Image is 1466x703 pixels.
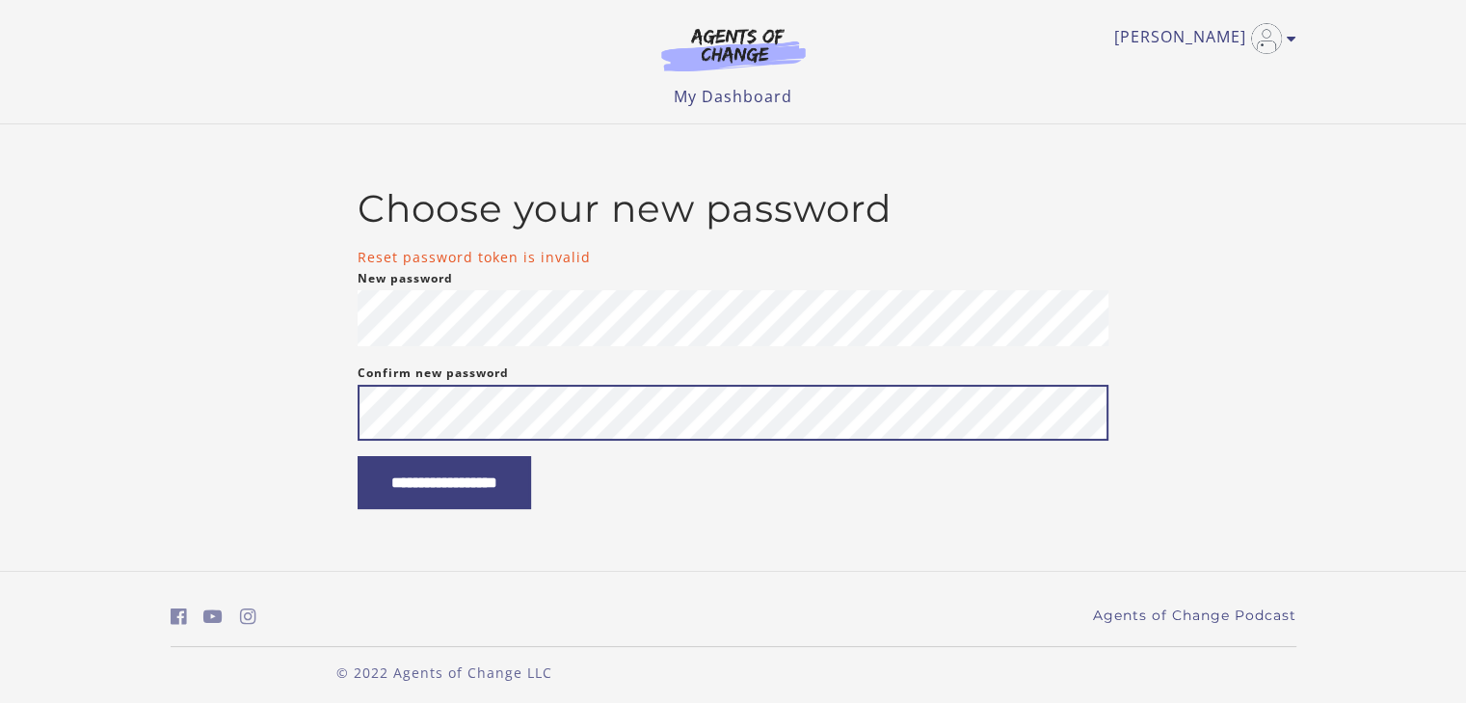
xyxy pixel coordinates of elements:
a: https://www.instagram.com/agentsofchangeprep/ (Open in a new window) [240,603,256,631]
label: Confirm new password [358,362,509,385]
i: https://www.youtube.com/c/AgentsofChangeTestPrepbyMeaganMitchell (Open in a new window) [203,608,223,626]
a: My Dashboard [674,86,792,107]
label: New password [358,267,453,290]
a: https://www.facebook.com/groups/aswbtestprep (Open in a new window) [171,603,187,631]
i: https://www.facebook.com/groups/aswbtestprep (Open in a new window) [171,608,187,626]
li: Reset password token is invalid [358,247,1108,267]
h2: Choose your new password [358,186,1108,231]
a: Toggle menu [1114,23,1287,54]
i: https://www.instagram.com/agentsofchangeprep/ (Open in a new window) [240,608,256,626]
p: © 2022 Agents of Change LLC [171,662,718,683]
img: Agents of Change Logo [641,27,826,71]
a: Agents of Change Podcast [1093,606,1296,626]
a: https://www.youtube.com/c/AgentsofChangeTestPrepbyMeaganMitchell (Open in a new window) [203,603,223,631]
